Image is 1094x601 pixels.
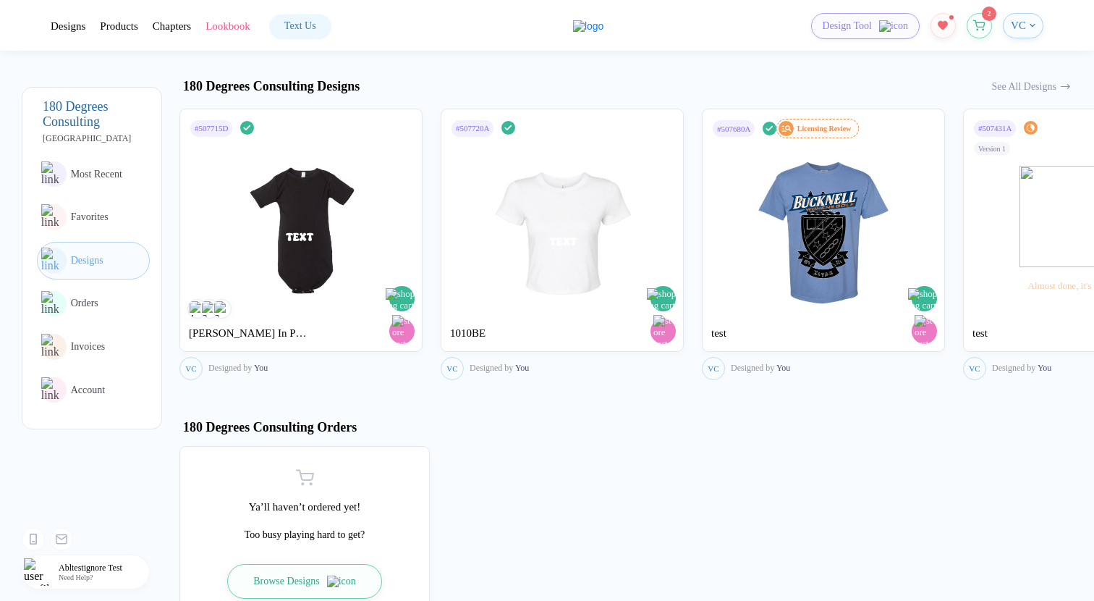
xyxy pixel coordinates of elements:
[441,357,464,380] button: VC
[100,20,138,33] div: ProductsToggle dropdown menu
[1003,13,1043,38] button: VC
[37,156,150,193] button: link to iconMost Recent
[446,364,457,373] span: VC
[179,79,360,94] div: 180 Degrees Consulting Designs
[71,384,105,395] span: Account
[37,242,150,280] button: link to iconDesigns
[24,558,51,586] img: user profile
[59,563,149,573] span: Abltestignore Test
[179,105,423,384] div: #507715Dshopping cartstore cart [PERSON_NAME] In Progress123VCDesigned by You
[450,327,571,340] div: 1010BE
[653,315,674,350] img: store cart
[71,211,109,222] span: Favorites
[190,301,205,316] img: 1
[208,363,252,373] span: Designed by
[702,357,725,380] button: VC
[270,14,331,38] a: Text Us
[711,327,832,340] div: test
[389,319,415,344] button: store cart
[731,363,790,374] div: You
[37,198,150,236] button: link to iconFavorites
[992,363,1035,373] span: Designed by
[179,357,203,380] button: VC
[908,288,943,311] img: shopping cart
[797,125,852,133] div: Licensing Review
[708,364,718,373] span: VC
[218,528,391,542] div: Too busy playing hard to get?
[189,327,310,340] div: [PERSON_NAME] In Progress
[71,341,105,352] span: Invoices
[195,124,228,133] div: # 507715D
[37,328,150,366] button: link to iconInvoices
[41,204,67,230] img: link to icon
[972,327,1093,340] div: test
[742,139,905,309] img: 1758896259243etust_nt_front.png
[650,319,676,344] button: store cart
[978,124,1012,133] div: # 507431A
[915,315,936,350] img: store cart
[991,81,1056,93] div: See All Designs
[912,319,937,344] button: store cart
[978,145,1006,153] div: Version 1
[41,291,67,317] img: link to icon
[386,288,420,311] img: shopping cart
[41,248,67,274] img: link to icon
[982,7,996,21] sup: 2
[573,20,603,32] img: logo
[811,13,920,39] button: Design Toolicon
[153,20,191,33] div: ChaptersToggle dropdown menu chapters
[205,20,250,33] div: Lookbook
[823,20,872,32] span: Design Tool
[43,133,150,144] div: Adelphi University
[650,286,676,311] button: shopping cart
[470,363,529,374] div: You
[987,9,991,17] span: 2
[37,285,150,323] button: link to iconOrders
[208,363,268,374] div: You
[717,125,750,133] div: # 507680A
[205,20,250,33] div: LookbookToggle dropdown menu chapters
[963,357,986,380] button: VC
[702,105,945,384] div: #507680ALicensing Reviewshopping cartstore cart testVCDesigned by You
[731,363,774,373] span: Designed by
[327,576,356,587] img: icon
[227,564,382,599] button: Browse Designsicon
[992,363,1051,374] div: You
[202,301,217,316] img: 2
[220,138,383,308] img: 1759258030650oaprv_nt_front.png
[969,364,980,373] span: VC
[71,255,103,266] span: Designs
[218,501,391,513] div: Ya’ll haven’t ordered yet!
[253,576,319,587] span: Browse Designs
[389,286,415,311] button: shopping cart
[37,371,150,409] button: link to iconAccount
[392,315,413,350] img: store cart
[441,105,684,384] div: #507720Ashopping cartstore cart 1010BEVCDesigned by You
[991,81,1071,93] button: See All Designs
[43,99,150,130] div: 180 Degrees Consulting
[214,301,229,316] img: 3
[481,138,644,308] img: 1759250441048bmect_nt_front.png
[647,288,682,311] img: shopping cart
[179,420,357,435] div: 180 Degrees Consulting Orders
[71,298,98,308] span: Orders
[41,377,67,403] img: link to icon
[51,20,85,33] div: DesignsToggle dropdown menu
[71,169,122,180] span: Most Recent
[879,20,908,32] img: icon
[284,20,316,32] div: Text Us
[912,286,937,311] button: shopping cart
[949,15,954,20] sup: 1
[1011,20,1026,32] span: VC
[59,573,93,581] span: Need Help?
[456,124,489,133] div: # 507720A
[470,363,513,373] span: Designed by
[41,334,67,360] img: link to icon
[185,364,196,373] span: VC
[41,161,67,188] img: link to icon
